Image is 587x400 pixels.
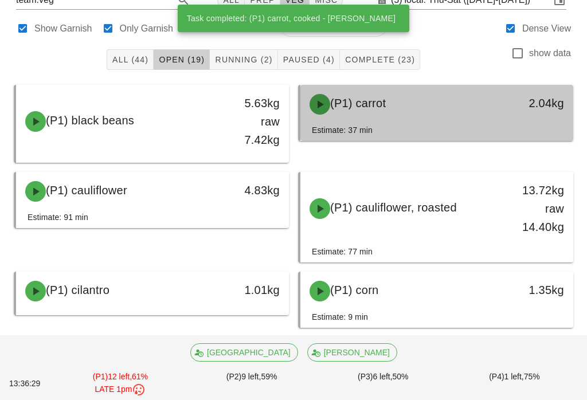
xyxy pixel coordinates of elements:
[312,124,373,136] div: Estimate: 37 min
[107,49,154,70] button: All (44)
[318,368,449,399] div: (P3) 50%
[210,49,277,70] button: Running (2)
[46,284,109,296] span: (P1) cilantro
[186,368,318,399] div: (P2) 59%
[154,49,210,70] button: Open (19)
[511,94,564,112] div: 2.04kg
[340,49,420,70] button: Complete (23)
[214,55,272,64] span: Running (2)
[330,97,386,109] span: (P1) carrot
[278,49,340,70] button: Paused (4)
[504,372,524,381] span: 1 left,
[28,211,88,223] div: Estimate: 91 min
[373,372,392,381] span: 6 left,
[522,23,571,34] label: Dense View
[34,23,92,34] label: Show Garnish
[46,114,134,127] span: (P1) black beans
[312,245,373,258] div: Estimate: 77 min
[449,368,580,399] div: (P4) 75%
[54,368,186,399] div: (P1) 61%
[120,23,173,34] label: Only Garnish
[241,372,261,381] span: 9 left,
[330,284,379,296] span: (P1) corn
[345,55,415,64] span: Complete (23)
[314,344,389,361] span: [PERSON_NAME]
[112,55,148,64] span: All (44)
[226,94,280,149] div: 5.63kg raw 7.42kg
[283,55,335,64] span: Paused (4)
[46,184,127,197] span: (P1) cauliflower
[226,281,280,299] div: 1.01kg
[198,344,291,361] span: [GEOGRAPHIC_DATA]
[108,372,132,381] span: 12 left,
[57,383,183,397] div: LATE 1pm
[312,311,368,323] div: Estimate: 9 min
[178,5,405,32] div: Task completed: (P1) carrot, cooked - [PERSON_NAME]
[511,181,564,236] div: 13.72kg raw 14.40kg
[330,201,457,214] span: (P1) cauliflower, roasted
[7,375,54,392] div: 13:36:29
[511,281,564,299] div: 1.35kg
[529,48,571,59] label: show data
[158,55,205,64] span: Open (19)
[226,181,280,199] div: 4.83kg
